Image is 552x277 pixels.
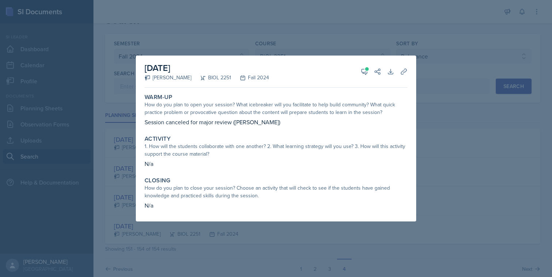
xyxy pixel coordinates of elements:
[145,177,170,184] label: Closing
[145,143,407,158] div: 1. How will the students collaborate with one another? 2. What learning strategy will you use? 3....
[191,74,231,81] div: BIOL 2251
[145,94,173,101] label: Warm-Up
[145,201,407,210] p: N/a
[145,184,407,200] div: How do you plan to close your session? Choose an activity that will check to see if the students ...
[145,159,407,168] p: N/a
[145,118,407,126] p: Session canceled for major review ([PERSON_NAME])
[145,135,170,143] label: Activity
[145,74,191,81] div: [PERSON_NAME]
[145,61,269,75] h2: [DATE]
[145,101,407,116] div: How do you plan to open your session? What icebreaker will you facilitate to help build community...
[231,74,269,81] div: Fall 2024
